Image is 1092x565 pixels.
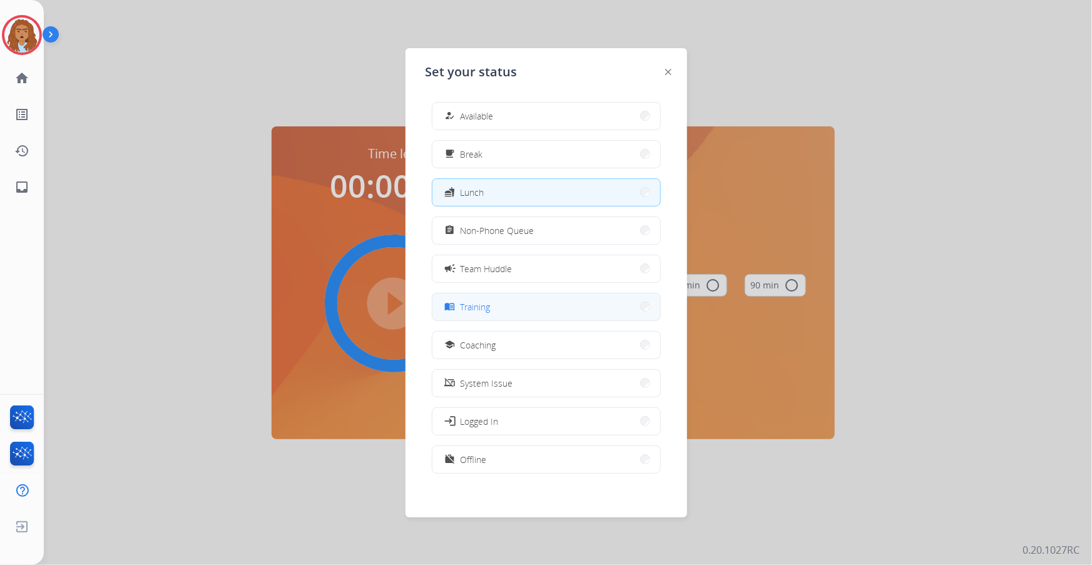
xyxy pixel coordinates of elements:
span: Training [461,300,491,313]
span: Offline [461,453,487,466]
mat-icon: list_alt [14,107,29,122]
span: Coaching [461,338,496,352]
mat-icon: phonelink_off [444,378,455,389]
button: System Issue [432,370,660,397]
p: 0.20.1027RC [1023,542,1079,557]
button: Offline [432,446,660,473]
mat-icon: how_to_reg [444,111,455,121]
mat-icon: free_breakfast [444,149,455,160]
span: Set your status [426,63,518,81]
span: Break [461,148,483,161]
button: Logged In [432,408,660,435]
mat-icon: assignment [444,225,455,236]
img: close-button [665,69,671,75]
mat-icon: login [443,415,456,427]
mat-icon: campaign [443,262,456,275]
span: System Issue [461,377,513,390]
button: Coaching [432,332,660,359]
span: Non-Phone Queue [461,224,534,237]
mat-icon: school [444,340,455,350]
mat-icon: work_off [444,454,455,465]
button: Break [432,141,660,168]
span: Logged In [461,415,499,428]
mat-icon: fastfood [444,187,455,198]
button: Available [432,103,660,130]
span: Lunch [461,186,484,199]
mat-icon: menu_book [444,302,455,312]
button: Non-Phone Queue [432,217,660,244]
mat-icon: history [14,143,29,158]
button: Training [432,293,660,320]
button: Team Huddle [432,255,660,282]
span: Team Huddle [461,262,513,275]
mat-icon: home [14,71,29,86]
img: avatar [4,18,39,53]
mat-icon: inbox [14,180,29,195]
span: Available [461,109,494,123]
button: Lunch [432,179,660,206]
